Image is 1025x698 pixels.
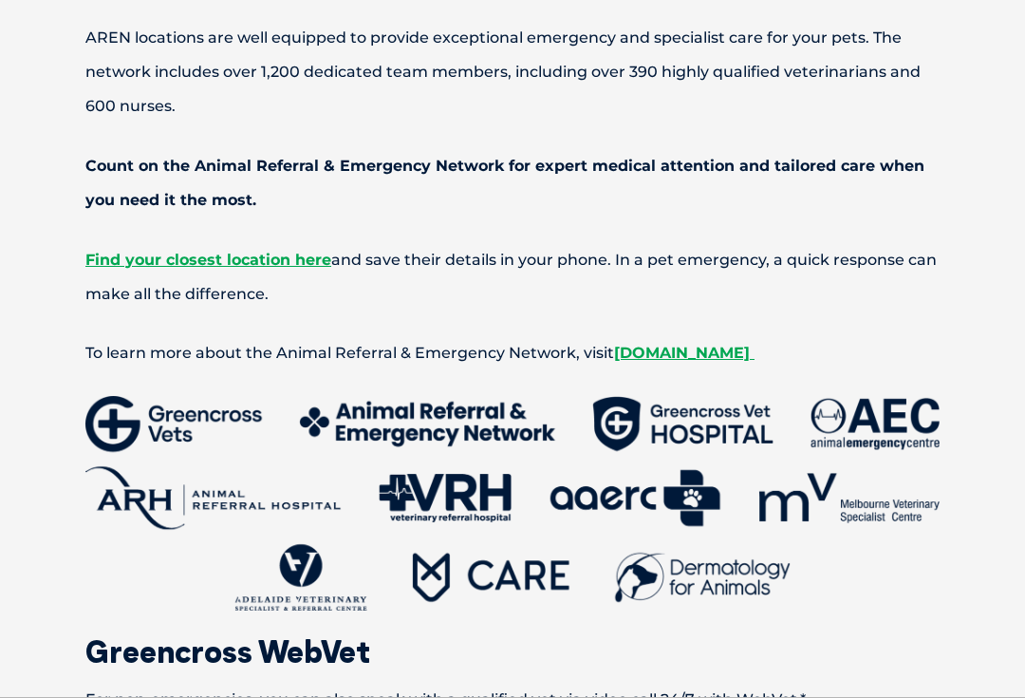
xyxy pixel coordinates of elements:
span: [DOMAIN_NAME] [614,344,750,362]
span: To learn more about the Animal Referral & Emergency Network, visit [85,344,614,362]
a: Find your closest location here [85,251,331,269]
h2: Greencross WebVet [19,636,1006,667]
span: Count on the Animal Referral & Emergency Network for expert medical attention and tailored care w... [85,157,924,209]
a: [DOMAIN_NAME] [614,344,755,362]
span: and save their details in your phone. In a pet emergency, a quick response can make all the diffe... [85,251,937,303]
span: AREN locations are well equipped to provide exceptional emergency and specialist care for your pe... [85,28,921,115]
